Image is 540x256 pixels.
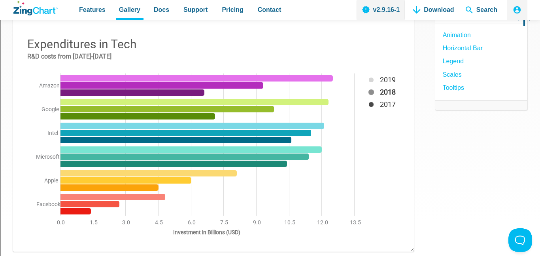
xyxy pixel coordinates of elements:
div: Sort New > Old [3,26,537,33]
div: Delete [3,40,537,47]
div: Options [3,47,537,54]
span: Contact [258,4,281,15]
span: Features [79,4,106,15]
span: Support [183,4,208,15]
span: Docs [154,4,169,15]
span: Pricing [222,4,243,15]
div: Sign out [3,54,537,61]
div: Move To ... [3,33,537,40]
a: ZingChart Logo. Click to return to the homepage [13,1,58,15]
iframe: Toggle Customer Support [508,228,532,252]
div: Sort A > Z [3,19,537,26]
div: Home [3,3,165,10]
span: Gallery [119,4,140,15]
input: Search outlines [3,10,73,19]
